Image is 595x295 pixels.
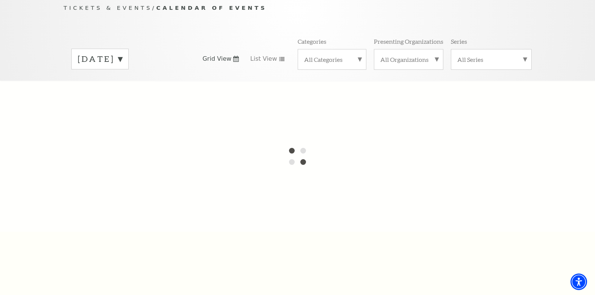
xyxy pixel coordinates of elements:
span: Calendar of Events [156,5,267,11]
label: All Categories [304,55,360,63]
span: List View [250,55,277,63]
span: Grid View [203,55,232,63]
p: / [64,3,532,13]
p: Presenting Organizations [374,37,443,45]
div: Accessibility Menu [570,273,587,290]
label: All Organizations [380,55,437,63]
p: Series [451,37,467,45]
span: Tickets & Events [64,5,152,11]
p: Categories [298,37,326,45]
label: All Series [457,55,525,63]
label: [DATE] [78,53,122,65]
